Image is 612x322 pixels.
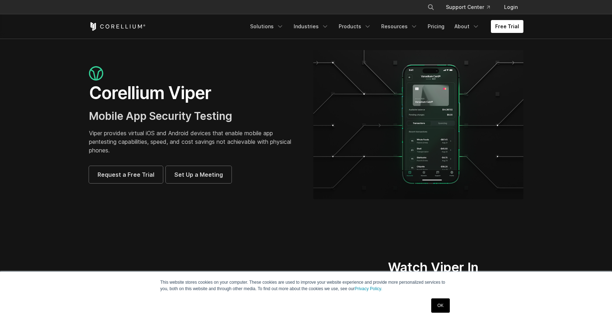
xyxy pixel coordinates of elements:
a: Free Trial [491,20,523,33]
a: Pricing [423,20,449,33]
div: Navigation Menu [419,1,523,14]
a: Solutions [246,20,288,33]
a: OK [431,298,449,313]
span: Request a Free Trial [98,170,154,179]
p: This website stores cookies on your computer. These cookies are used to improve your website expe... [160,279,452,292]
a: Resources [377,20,422,33]
a: About [450,20,484,33]
button: Search [424,1,437,14]
h1: Corellium Viper [89,82,299,104]
p: Viper provides virtual iOS and Android devices that enable mobile app pentesting capabilities, sp... [89,129,299,155]
a: Request a Free Trial [89,166,163,183]
a: Products [334,20,375,33]
a: Corellium Home [89,22,146,31]
div: Navigation Menu [246,20,523,33]
span: Set Up a Meeting [174,170,223,179]
img: viper_icon_large [89,66,103,81]
a: Support Center [440,1,496,14]
a: Privacy Policy. [355,286,382,291]
a: Industries [289,20,333,33]
span: Mobile App Security Testing [89,109,232,122]
img: viper_hero [313,50,523,199]
h2: Watch Viper In Action [388,259,496,292]
a: Login [498,1,523,14]
a: Set Up a Meeting [166,166,232,183]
